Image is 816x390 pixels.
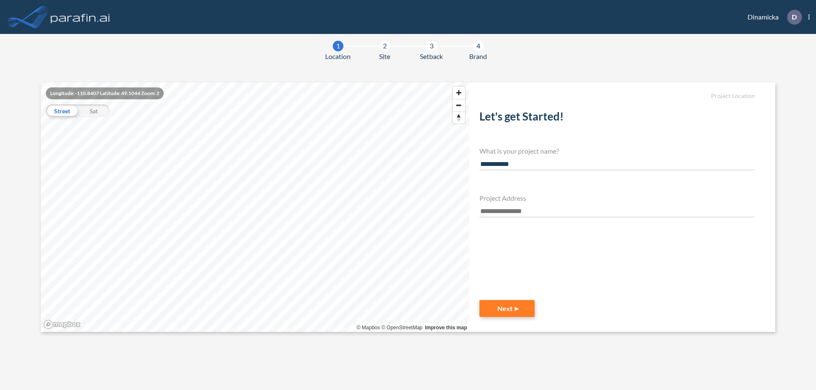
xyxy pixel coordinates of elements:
span: Location [325,51,351,62]
div: Street [46,104,78,117]
span: Brand [469,51,487,62]
h2: Let's get Started! [479,110,755,126]
canvas: Map [41,82,469,332]
div: 2 [380,41,390,51]
span: Site [379,51,390,62]
a: Improve this map [425,325,467,331]
div: Dinamicka [735,10,810,25]
div: Longitude: -110.8407 Latitude: 49.1044 Zoom: 2 [46,87,164,99]
span: Setback [420,51,443,62]
h4: What is your project name? [479,147,755,155]
img: logo [49,8,112,25]
h5: Project Location [479,93,755,100]
a: Mapbox [357,325,380,331]
div: 3 [426,41,437,51]
span: Reset bearing to north [453,112,465,123]
div: Sat [78,104,110,117]
button: Next [479,300,535,317]
button: Zoom out [453,99,465,111]
h4: Project Address [479,194,755,202]
button: Zoom in [453,87,465,99]
a: Mapbox homepage [43,320,81,329]
div: 1 [333,41,343,51]
div: 4 [473,41,484,51]
p: D [792,13,797,21]
a: OpenStreetMap [381,325,422,331]
button: Reset bearing to north [453,111,465,123]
